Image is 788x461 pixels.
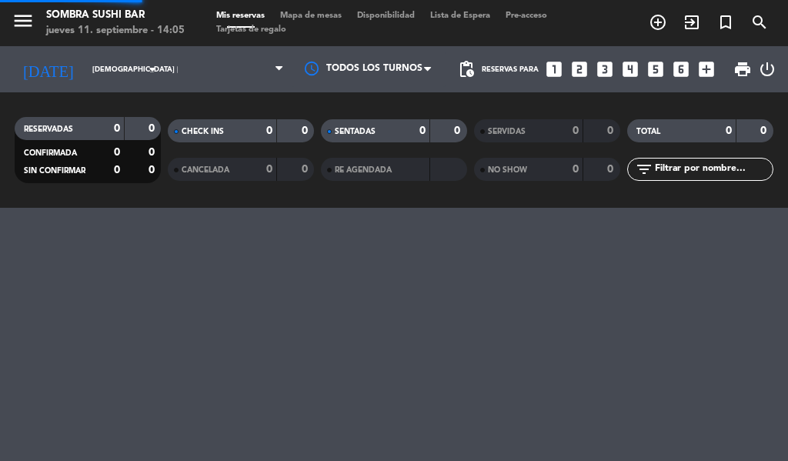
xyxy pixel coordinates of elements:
strong: 0 [149,123,158,134]
div: jueves 11. septiembre - 14:05 [46,23,185,38]
strong: 0 [726,125,732,136]
strong: 0 [266,125,272,136]
strong: 0 [149,147,158,158]
strong: 0 [266,164,272,175]
i: [DATE] [12,54,85,85]
strong: 0 [114,123,120,134]
strong: 0 [419,125,426,136]
strong: 0 [760,125,770,136]
strong: 0 [114,147,120,158]
i: looks_4 [620,59,640,79]
span: SENTADAS [335,128,376,135]
span: Mis reservas [209,12,272,20]
strong: 0 [607,164,616,175]
i: looks_one [544,59,564,79]
span: SERVIDAS [488,128,526,135]
span: Pre-acceso [498,12,555,20]
span: RESERVADAS [24,125,73,133]
div: Sombra Sushi Bar [46,8,185,23]
span: Reservas para [482,65,539,74]
strong: 0 [149,165,158,175]
span: print [733,60,752,79]
span: CANCELADA [182,166,229,174]
strong: 0 [573,164,579,175]
strong: 0 [454,125,463,136]
span: NO SHOW [488,166,527,174]
span: CONFIRMADA [24,149,77,157]
strong: 0 [302,164,311,175]
i: filter_list [635,160,653,179]
i: add_box [696,59,716,79]
span: RE AGENDADA [335,166,392,174]
i: exit_to_app [683,13,701,32]
div: LOG OUT [758,46,776,92]
strong: 0 [302,125,311,136]
i: looks_5 [646,59,666,79]
input: Filtrar por nombre... [653,161,773,178]
span: Tarjetas de regalo [209,25,294,34]
button: menu [12,9,35,38]
i: search [750,13,769,32]
i: turned_in_not [716,13,735,32]
i: power_settings_new [758,60,776,79]
i: looks_3 [595,59,615,79]
span: Disponibilidad [349,12,422,20]
span: Mapa de mesas [272,12,349,20]
i: menu [12,9,35,32]
span: CHECK INS [182,128,224,135]
strong: 0 [607,125,616,136]
strong: 0 [114,165,120,175]
i: add_circle_outline [649,13,667,32]
i: looks_two [569,59,589,79]
span: TOTAL [636,128,660,135]
span: pending_actions [457,60,476,79]
span: SIN CONFIRMAR [24,167,85,175]
span: Lista de Espera [422,12,498,20]
i: arrow_drop_down [143,60,162,79]
i: looks_6 [671,59,691,79]
strong: 0 [573,125,579,136]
